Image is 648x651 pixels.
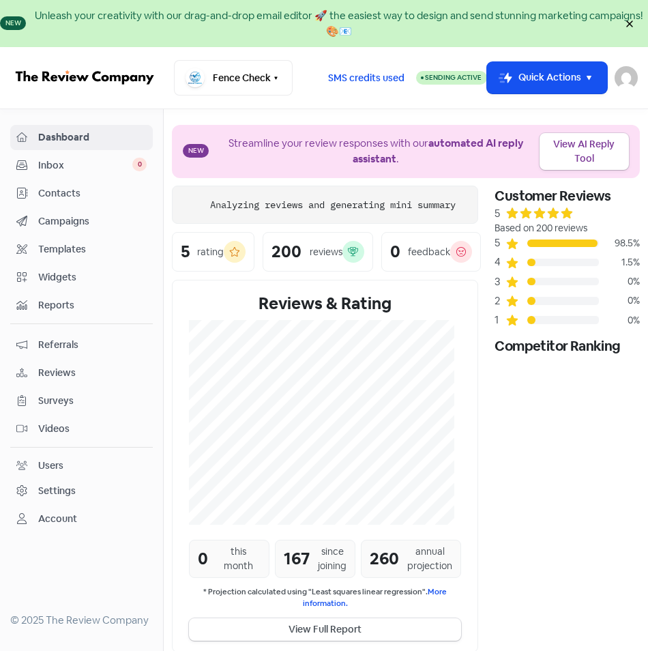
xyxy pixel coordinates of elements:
span: Reports [38,298,147,313]
span: New [183,144,209,158]
span: SMS credits used [328,71,404,85]
div: Analyzing reviews and generating mini summary [210,198,456,212]
span: Widgets [38,270,147,285]
div: annual projection [407,545,452,573]
span: Surveys [38,394,147,408]
div: 0 [390,244,400,260]
div: 4 [495,255,505,270]
div: Reviews & Rating [189,291,461,316]
a: Users [10,453,153,478]
div: this month [216,545,261,573]
a: Settings [10,478,153,504]
button: Fence Check [174,60,293,96]
a: Account [10,506,153,532]
div: 260 [370,547,399,571]
div: Settings [38,484,76,498]
small: * Projection calculated using "Least squares linear regression". [189,586,461,611]
a: Reports [10,293,153,318]
a: Surveys [10,388,153,414]
a: Dashboard [10,125,153,150]
div: 5 [495,206,500,222]
a: View AI Reply Tool [540,133,629,170]
a: Campaigns [10,209,153,234]
a: Referrals [10,332,153,358]
a: Sending Active [416,70,487,86]
div: 0% [599,313,640,328]
div: © 2025 The Review Company [10,613,153,628]
div: 0% [599,293,640,308]
a: Reviews [10,360,153,386]
div: Streamline your review responses with our . [213,136,540,167]
div: Competitor Ranking [495,336,640,356]
span: Reviews [38,366,147,380]
span: Videos [38,422,147,436]
a: Videos [10,416,153,442]
span: Referrals [38,338,147,352]
div: 5 [181,244,190,260]
button: View Full Report [189,618,461,641]
div: 0% [599,274,640,289]
a: 5rating [172,232,254,272]
a: Contacts [10,181,153,206]
div: Unleash your creativity with our drag-and-drop email editor 🚀 the easiest way to design and send ... [30,8,648,39]
a: Widgets [10,265,153,290]
div: since joining [318,545,347,573]
a: 0feedback [381,232,481,272]
div: 1 [495,313,505,328]
span: 0 [132,158,147,171]
span: Sending Active [425,73,482,82]
div: feedback [408,245,450,259]
a: SMS credits used [316,70,416,83]
a: Inbox 0 [10,153,153,178]
div: reviews [310,245,342,259]
b: automated AI reply assistant [353,136,523,165]
span: Inbox [38,158,132,173]
div: Customer Reviews [495,186,640,206]
div: 5 [495,235,505,251]
div: 3 [495,274,505,290]
div: Based on 200 reviews [495,221,640,235]
span: Templates [38,242,147,257]
div: 167 [284,547,310,571]
span: Campaigns [38,214,147,229]
div: rating [197,245,224,259]
span: Contacts [38,186,147,201]
img: User [615,66,638,89]
span: Dashboard [38,130,147,145]
button: Quick Actions [487,62,608,94]
div: Account [38,512,77,526]
div: 0 [198,547,208,571]
a: 200reviews [263,232,372,272]
a: Templates [10,237,153,262]
div: 2 [495,293,505,309]
div: 200 [271,244,301,260]
div: Users [38,459,63,473]
div: 98.5% [599,236,640,250]
div: 1.5% [599,255,640,270]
